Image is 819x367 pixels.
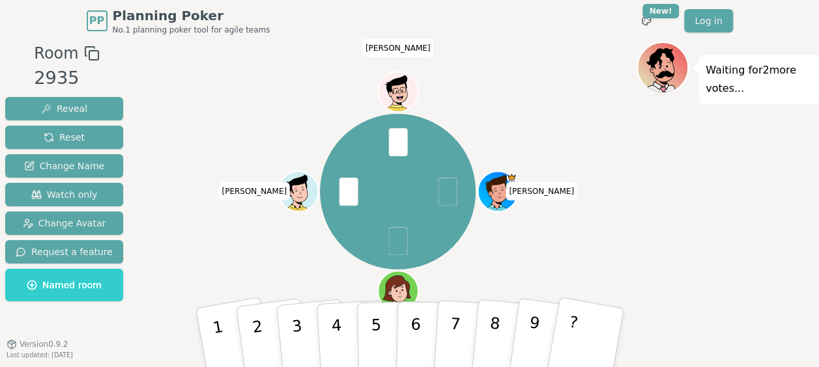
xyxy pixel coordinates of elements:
[87,7,270,35] a: PPPlanning PokerNo.1 planning poker tool for agile teams
[379,273,417,310] button: Click to change your avatar
[5,269,123,301] button: Named room
[24,159,104,172] span: Change Name
[5,126,123,149] button: Reset
[506,172,516,182] span: Arthur is the host
[113,25,270,35] span: No.1 planning poker tool for agile teams
[44,131,85,144] span: Reset
[706,61,812,98] p: Waiting for 2 more votes...
[27,279,102,292] span: Named room
[41,102,87,115] span: Reveal
[5,154,123,178] button: Change Name
[642,4,680,18] div: New!
[362,39,434,57] span: Click to change your name
[5,211,123,235] button: Change Avatar
[684,9,732,33] a: Log in
[34,65,99,92] div: 2935
[31,188,98,201] span: Watch only
[34,42,78,65] span: Room
[5,240,123,264] button: Request a feature
[7,351,73,359] span: Last updated: [DATE]
[89,13,104,29] span: PP
[218,182,290,200] span: Click to change your name
[16,245,113,258] span: Request a feature
[506,182,577,200] span: Click to change your name
[113,7,270,25] span: Planning Poker
[20,339,68,349] span: Version 0.9.2
[23,217,106,230] span: Change Avatar
[5,183,123,206] button: Watch only
[635,9,658,33] button: New!
[7,339,68,349] button: Version0.9.2
[5,97,123,120] button: Reveal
